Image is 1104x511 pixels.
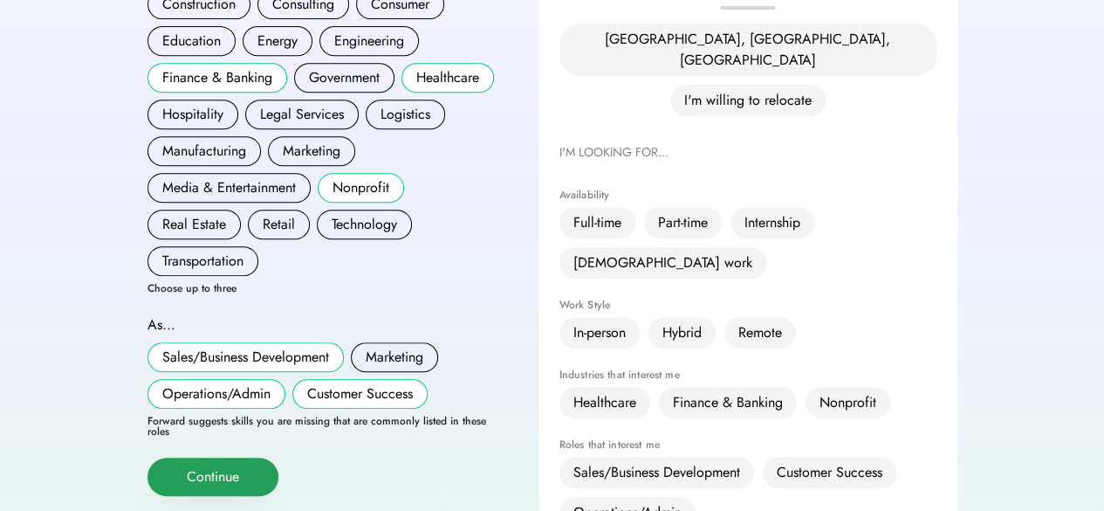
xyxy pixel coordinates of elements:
[684,90,812,111] div: I'm willing to relocate
[147,173,311,203] button: Media & Entertainment
[401,63,494,93] button: Healthcare
[559,190,936,200] div: Availability
[662,322,702,343] div: Hybrid
[147,314,497,335] div: As...
[738,322,782,343] div: Remote
[147,416,497,437] div: Forward suggests skills you are missing that are commonly listed in these roles
[573,252,752,273] div: [DEMOGRAPHIC_DATA] work
[351,342,438,372] button: Marketing
[573,212,621,233] div: Full-time
[573,322,626,343] div: In-person
[147,283,497,293] div: Choose up to three
[559,300,936,310] div: Work Style
[573,462,740,483] div: Sales/Business Development
[147,342,344,372] button: Sales/Business Development
[147,136,261,166] button: Manufacturing
[245,100,359,129] button: Legal Services
[573,29,922,71] div: [GEOGRAPHIC_DATA], [GEOGRAPHIC_DATA], [GEOGRAPHIC_DATA]
[673,392,783,413] div: Finance & Banking
[573,392,636,413] div: Healthcare
[147,458,278,496] button: Continue
[777,462,882,483] div: Customer Success
[294,63,394,93] button: Government
[147,246,258,276] button: Transportation
[658,212,708,233] div: Part-time
[744,212,800,233] div: Internship
[147,63,287,93] button: Finance & Banking
[268,136,355,166] button: Marketing
[243,26,312,56] button: Energy
[819,392,876,413] div: Nonprofit
[318,173,404,203] button: Nonprofit
[559,439,936,450] div: Roles that interest me
[147,210,241,239] button: Real Estate
[147,100,238,129] button: Hospitality
[319,26,419,56] button: Engineering
[559,142,936,163] div: I'M LOOKING FOR...
[559,369,936,380] div: Industries that interest me
[147,26,236,56] button: Education
[147,379,285,409] button: Operations/Admin
[292,379,428,409] button: Customer Success
[317,210,412,239] button: Technology
[366,100,445,129] button: Logistics
[248,210,310,239] button: Retail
